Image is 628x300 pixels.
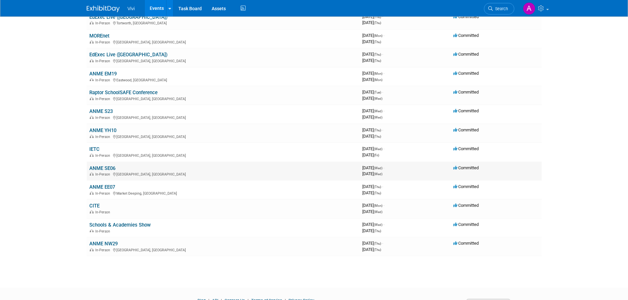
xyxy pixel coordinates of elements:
div: [GEOGRAPHIC_DATA], [GEOGRAPHIC_DATA] [89,39,357,44]
span: - [383,33,384,38]
span: [DATE] [362,52,383,57]
span: Committed [453,33,479,38]
div: [GEOGRAPHIC_DATA], [GEOGRAPHIC_DATA] [89,171,357,177]
span: Committed [453,90,479,95]
span: [DATE] [362,171,382,176]
span: - [382,52,383,57]
span: Committed [453,222,479,227]
span: [DATE] [362,127,383,132]
span: In-Person [95,172,112,177]
span: [DATE] [362,96,382,101]
span: In-Person [95,210,112,214]
span: [DATE] [362,58,381,63]
span: [DATE] [362,33,384,38]
span: [DATE] [362,14,383,19]
span: - [382,241,383,246]
span: Committed [453,108,479,113]
span: - [383,71,384,76]
img: ExhibitDay [87,6,120,12]
div: Market Deeping, [GEOGRAPHIC_DATA] [89,190,357,196]
span: (Thu) [374,242,381,245]
span: - [383,146,384,151]
span: [DATE] [362,222,384,227]
a: ANME NW29 [89,241,118,247]
span: Committed [453,146,479,151]
img: In-Person Event [90,248,94,251]
span: In-Person [95,116,112,120]
img: In-Person Event [90,97,94,100]
span: Committed [453,165,479,170]
span: (Mon) [374,204,382,207]
span: [DATE] [362,146,384,151]
span: (Wed) [374,116,382,119]
span: (Wed) [374,172,382,176]
span: (Thu) [374,135,381,138]
img: In-Person Event [90,191,94,195]
span: In-Person [95,229,112,233]
span: - [382,90,383,95]
span: In-Person [95,21,112,25]
div: [GEOGRAPHIC_DATA], [GEOGRAPHIC_DATA] [89,58,357,63]
a: ANME EE07 [89,184,115,190]
span: Committed [453,184,479,189]
span: (Thu) [374,248,381,252]
span: - [383,222,384,227]
span: (Thu) [374,191,381,195]
span: (Tue) [374,91,381,94]
span: [DATE] [362,20,381,25]
span: - [382,184,383,189]
a: Raptor SchoolSAFE Conference [89,90,158,95]
span: - [382,14,383,19]
a: CITE [89,203,100,209]
span: - [382,127,383,132]
span: [DATE] [362,247,381,252]
img: In-Person Event [90,59,94,62]
img: In-Person Event [90,116,94,119]
img: Amy Barker [523,2,535,15]
span: In-Person [95,248,112,252]
span: [DATE] [362,115,382,120]
img: In-Person Event [90,78,94,81]
div: [GEOGRAPHIC_DATA], [GEOGRAPHIC_DATA] [89,115,357,120]
span: [DATE] [362,108,384,113]
span: (Thu) [374,15,381,19]
span: In-Person [95,97,112,101]
span: In-Person [95,59,112,63]
span: Committed [453,14,479,19]
span: (Thu) [374,128,381,132]
span: [DATE] [362,241,383,246]
span: Vivi [128,6,135,11]
span: (Thu) [374,21,381,25]
span: (Wed) [374,223,382,227]
div: [GEOGRAPHIC_DATA], [GEOGRAPHIC_DATA] [89,152,357,158]
a: IETC [89,146,100,152]
span: Committed [453,71,479,76]
img: In-Person Event [90,172,94,176]
span: Committed [453,203,479,208]
span: [DATE] [362,228,381,233]
span: [DATE] [362,152,379,157]
span: In-Person [95,135,112,139]
span: Committed [453,52,479,57]
span: In-Person [95,78,112,82]
div: Tortworth, [GEOGRAPHIC_DATA] [89,20,357,25]
img: In-Person Event [90,229,94,232]
span: In-Person [95,191,112,196]
span: (Wed) [374,210,382,214]
span: (Thu) [374,229,381,233]
span: (Wed) [374,109,382,113]
span: [DATE] [362,190,381,195]
span: [DATE] [362,134,381,139]
span: Committed [453,241,479,246]
div: Eastwood, [GEOGRAPHIC_DATA] [89,77,357,82]
a: Search [484,3,514,14]
div: [GEOGRAPHIC_DATA], [GEOGRAPHIC_DATA] [89,96,357,101]
span: (Thu) [374,40,381,44]
a: MOREnet [89,33,109,39]
span: (Thu) [374,59,381,63]
span: (Mon) [374,34,382,38]
span: [DATE] [362,39,381,44]
img: In-Person Event [90,40,94,43]
a: ANME SE06 [89,165,115,171]
div: [GEOGRAPHIC_DATA], [GEOGRAPHIC_DATA] [89,247,357,252]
